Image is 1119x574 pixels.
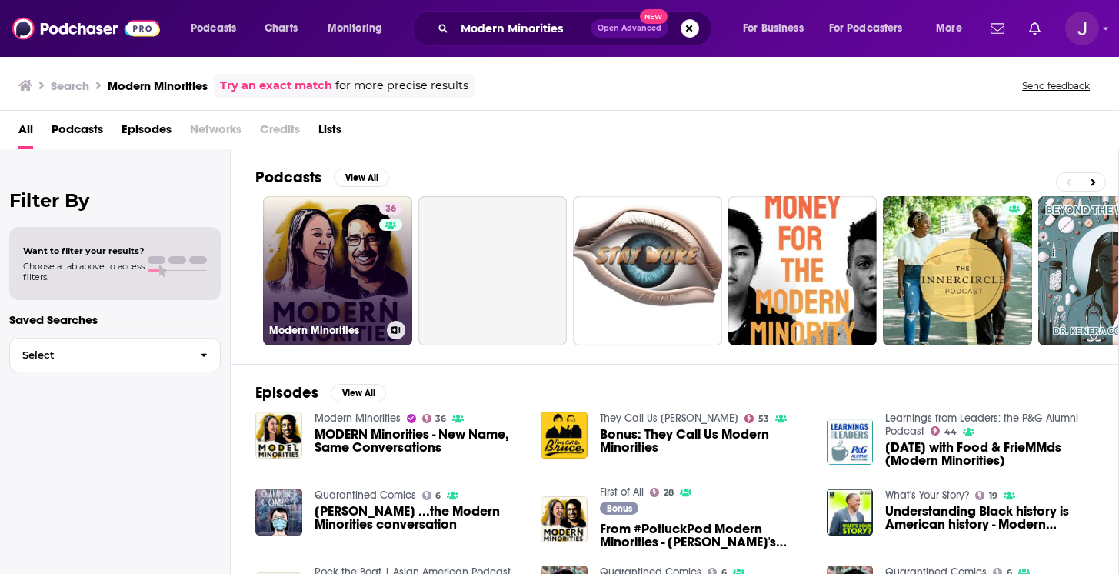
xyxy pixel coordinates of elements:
[600,412,738,425] a: They Call Us Bruce
[885,441,1094,467] span: [DATE] with Food & FrieMMds (Modern Minorities)
[385,202,396,217] span: 36
[427,11,727,46] div: Search podcasts, credits, & more...
[827,489,874,536] img: Understanding Black history is American history - Modern Minorities Podcast Interview
[315,428,523,454] a: MODERN Minorities - New Name, Same Conversations
[422,414,447,423] a: 36
[1065,12,1099,45] span: Logged in as josephpapapr
[335,77,468,95] span: for more precise results
[379,202,402,215] a: 36
[331,384,386,402] button: View All
[255,383,386,402] a: EpisodesView All
[318,117,341,149] a: Lists
[255,168,321,187] h2: Podcasts
[600,522,808,549] span: From #PotluckPod Modern Minorities - [PERSON_NAME]'s (revealing) The Experiment
[600,428,808,454] a: Bonus: They Call Us Modern Minorities
[819,16,925,41] button: open menu
[732,16,823,41] button: open menu
[122,117,172,149] a: Episodes
[664,489,674,496] span: 28
[885,505,1094,531] a: Understanding Black history is American history - Modern Minorities Podcast Interview
[885,489,969,502] a: What's Your Story?
[885,441,1094,467] a: Thanksgiving with Food & FrieMMds (Modern Minorities)
[541,496,588,543] img: From #PotluckPod Modern Minorities - Gabrielle Berbey's (revealing) The Experiment
[989,492,997,499] span: 19
[944,429,957,436] span: 44
[220,77,332,95] a: Try an exact match
[315,412,401,425] a: Modern Minorities
[255,16,307,41] a: Charts
[180,16,256,41] button: open menu
[190,117,241,149] span: Networks
[640,9,668,24] span: New
[18,117,33,149] a: All
[827,419,874,466] img: Thanksgiving with Food & FrieMMds (Modern Minorities)
[52,117,103,149] a: Podcasts
[829,18,903,39] span: For Podcasters
[975,491,997,500] a: 19
[1065,12,1099,45] button: Show profile menu
[598,25,661,32] span: Open Advanced
[23,245,145,256] span: Want to filter your results?
[9,189,221,212] h2: Filter By
[984,15,1011,42] a: Show notifications dropdown
[265,18,298,39] span: Charts
[328,18,382,39] span: Monitoring
[255,412,302,459] img: MODERN Minorities - New Name, Same Conversations
[317,16,402,41] button: open menu
[650,488,674,497] a: 28
[925,16,981,41] button: open menu
[931,426,957,436] a: 44
[591,19,668,38] button: Open AdvancedNew
[108,78,208,93] h3: Modern Minorities
[255,168,389,187] a: PodcastsView All
[936,18,962,39] span: More
[422,491,441,500] a: 6
[9,312,221,327] p: Saved Searches
[743,18,804,39] span: For Business
[315,489,416,502] a: Quarantined Comics
[600,486,644,499] a: First of All
[191,18,236,39] span: Podcasts
[885,412,1078,438] a: Learnings from Leaders: the P&G Alumni Podcast
[51,78,89,93] h3: Search
[10,350,188,360] span: Select
[1065,12,1099,45] img: User Profile
[9,338,221,372] button: Select
[315,505,523,531] a: TOMINE ...the Modern Minorities conversation
[455,16,591,41] input: Search podcasts, credits, & more...
[334,169,389,187] button: View All
[435,415,446,422] span: 36
[607,504,632,513] span: Bonus
[758,415,769,422] span: 53
[255,383,318,402] h2: Episodes
[23,261,145,282] span: Choose a tab above to access filters.
[1017,79,1094,92] button: Send feedback
[541,412,588,459] img: Bonus: They Call Us Modern Minorities
[435,492,441,499] span: 6
[1023,15,1047,42] a: Show notifications dropdown
[12,14,160,43] img: Podchaser - Follow, Share and Rate Podcasts
[600,522,808,549] a: From #PotluckPod Modern Minorities - Gabrielle Berbey's (revealing) The Experiment
[263,196,412,345] a: 36Modern Minorities
[315,505,523,531] span: [PERSON_NAME] ...the Modern Minorities conversation
[260,117,300,149] span: Credits
[255,489,302,536] img: TOMINE ...the Modern Minorities conversation
[744,414,769,423] a: 53
[269,324,381,337] h3: Modern Minorities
